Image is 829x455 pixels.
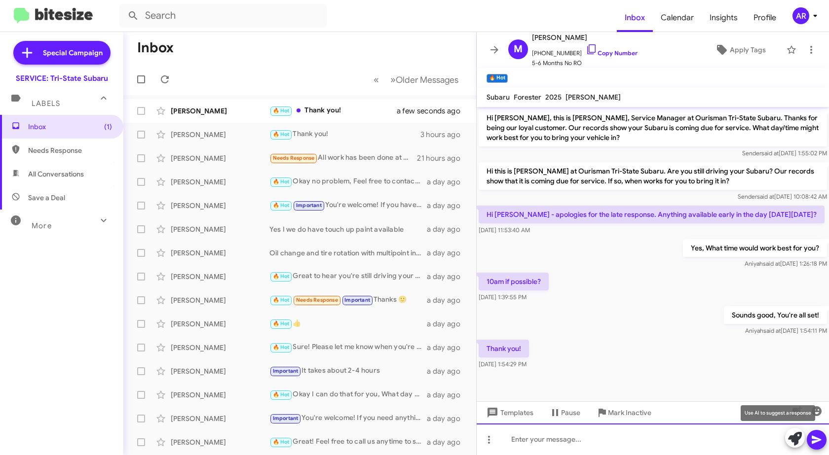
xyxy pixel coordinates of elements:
[171,201,269,210] div: [PERSON_NAME]
[32,99,60,108] span: Labels
[427,201,468,210] div: a day ago
[479,293,527,301] span: [DATE] 1:39:55 PM
[683,239,827,257] p: Yes, What time would work best for you?
[763,260,780,267] span: said at
[171,224,269,234] div: [PERSON_NAME]
[269,365,427,377] div: It takes about 2-4 hours
[417,153,468,163] div: 21 hours ago
[273,155,315,161] span: Needs Response
[479,273,549,290] p: 10am if possible?
[273,415,299,421] span: Important
[384,70,464,90] button: Next
[171,106,269,116] div: [PERSON_NAME]
[269,152,417,164] div: All work has been done at your business. Can you look to see which of these items are already per...
[171,248,269,258] div: [PERSON_NAME]
[730,41,766,59] span: Apply Tags
[28,193,65,203] span: Save a Deal
[171,390,269,400] div: [PERSON_NAME]
[296,202,322,209] span: Important
[104,122,112,132] span: (1)
[390,73,396,86] span: »
[608,404,651,421] span: Mark Inactive
[28,169,84,179] span: All Conversations
[171,130,269,140] div: [PERSON_NAME]
[273,320,290,327] span: 🔥 Hot
[171,366,269,376] div: [PERSON_NAME]
[741,405,815,421] div: Use AI to suggest a response
[514,93,541,102] span: Forester
[427,177,468,187] div: a day ago
[427,319,468,329] div: a day ago
[698,41,782,59] button: Apply Tags
[269,389,427,400] div: Okay I can do that for you, What day would you like to bring your vehicle in ?
[13,41,111,65] a: Special Campaign
[368,70,385,90] button: Previous
[396,74,458,85] span: Older Messages
[477,404,541,421] button: Templates
[28,145,112,155] span: Needs Response
[269,200,427,211] div: You're welcome! If you have any other questions or need further assistance, feel free to ask. See...
[761,149,779,157] span: said at
[269,129,420,140] div: Thank you!
[427,437,468,447] div: a day ago
[374,73,379,86] span: «
[479,162,827,190] p: Hi this is [PERSON_NAME] at Ourisman Tri-State Subaru. Are you still driving your Subaru? Our rec...
[171,295,269,305] div: [PERSON_NAME]
[171,437,269,447] div: [PERSON_NAME]
[171,272,269,281] div: [PERSON_NAME]
[588,404,659,421] button: Mark Inactive
[137,40,174,56] h1: Inbox
[745,327,827,334] span: Aniyah [DATE] 1:54:11 PM
[273,273,290,280] span: 🔥 Hot
[273,178,290,185] span: 🔥 Hot
[746,3,784,32] a: Profile
[742,149,827,157] span: Sender [DATE] 1:55:02 PM
[427,248,468,258] div: a day ago
[427,390,468,400] div: a day ago
[273,391,290,398] span: 🔥 Hot
[269,271,427,282] div: Great to hear you're still driving your Subaru! Let me know when you're ready to book your appoin...
[487,93,510,102] span: Subaru
[702,3,746,32] span: Insights
[792,7,809,24] div: AR
[171,343,269,352] div: [PERSON_NAME]
[745,260,827,267] span: Aniyah [DATE] 1:26:18 PM
[273,439,290,445] span: 🔥 Hot
[561,404,580,421] span: Pause
[269,342,427,353] div: Sure! Please let me know when you're ready, and I can help you schedule that appointment.
[545,93,562,102] span: 2025
[427,366,468,376] div: a day ago
[273,107,290,114] span: 🔥 Hot
[43,48,103,58] span: Special Campaign
[763,327,781,334] span: said at
[368,70,464,90] nav: Page navigation example
[427,343,468,352] div: a day ago
[479,226,530,234] span: [DATE] 11:53:40 AM
[427,224,468,234] div: a day ago
[485,404,533,421] span: Templates
[784,7,818,24] button: AR
[28,122,112,132] span: Inbox
[171,319,269,329] div: [PERSON_NAME]
[171,177,269,187] div: [PERSON_NAME]
[479,360,527,368] span: [DATE] 1:54:29 PM
[273,131,290,138] span: 🔥 Hot
[269,248,427,258] div: Oil change and tire rotation with multipoint inspection
[273,368,299,374] span: Important
[296,297,338,303] span: Needs Response
[269,224,427,234] div: Yes I we do have touch up paint available
[420,130,468,140] div: 3 hours ago
[344,297,370,303] span: Important
[171,153,269,163] div: [PERSON_NAME]
[269,318,427,329] div: 👍
[514,41,523,57] span: M
[532,32,638,43] span: [PERSON_NAME]
[269,294,427,306] div: Thanks 🙂
[565,93,621,102] span: [PERSON_NAME]
[269,176,427,187] div: Okay no problem, Feel free to contact us whenever you're ready to schedule for service. We're her...
[653,3,702,32] span: Calendar
[738,193,827,200] span: Sender [DATE] 10:08:42 AM
[532,43,638,58] span: [PHONE_NUMBER]
[273,344,290,350] span: 🔥 Hot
